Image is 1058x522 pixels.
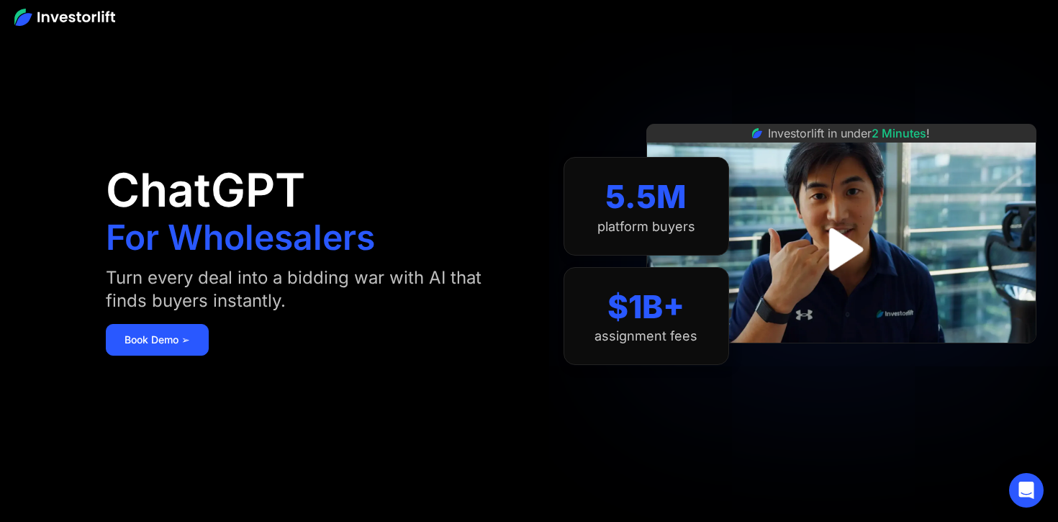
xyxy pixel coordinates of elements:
[733,351,949,368] iframe: Customer reviews powered by Trustpilot
[106,167,305,213] h1: ChatGPT
[809,217,873,282] a: open lightbox
[106,266,484,312] div: Turn every deal into a bidding war with AI that finds buyers instantly.
[872,126,926,140] span: 2 Minutes
[1009,473,1044,508] div: Open Intercom Messenger
[607,288,684,326] div: $1B+
[768,125,930,142] div: Investorlift in under !
[106,324,209,356] a: Book Demo ➢
[605,178,687,216] div: 5.5M
[597,219,695,235] div: platform buyers
[106,220,375,255] h1: For Wholesalers
[594,328,697,344] div: assignment fees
